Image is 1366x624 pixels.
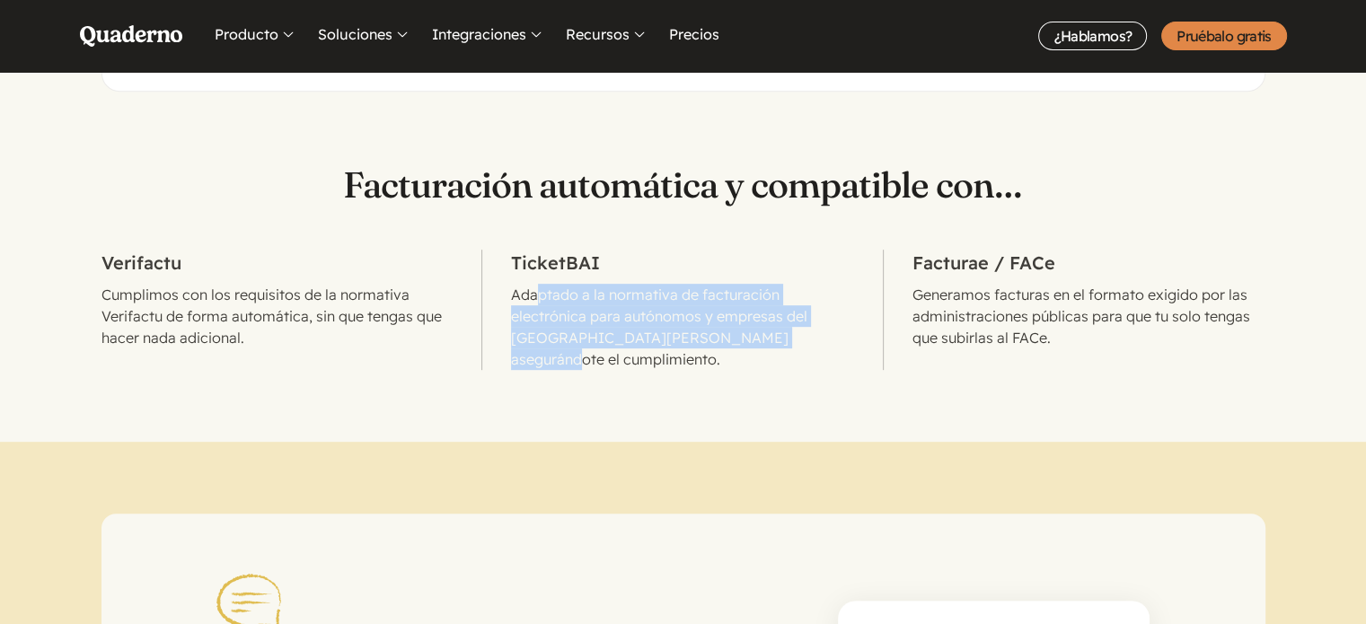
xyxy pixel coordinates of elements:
[912,250,1265,277] h2: Facturae / FACe
[1038,22,1147,50] a: ¿Hablamos?
[1161,22,1286,50] a: Pruébalo gratis
[511,284,854,370] p: Adaptado a la normativa de facturación electrónica para autónomos y empresas del [GEOGRAPHIC_DATA...
[912,284,1265,348] p: Generamos facturas en el formato exigido por las administraciones públicas para que tu solo tenga...
[101,284,454,348] p: Cumplimos con los requisitos de la normativa Verifactu de forma automática, sin que tengas que ha...
[101,250,454,277] h2: Verifactu
[101,163,1265,207] p: Facturación automática y compatible con…
[511,250,854,277] h2: TicketBAI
